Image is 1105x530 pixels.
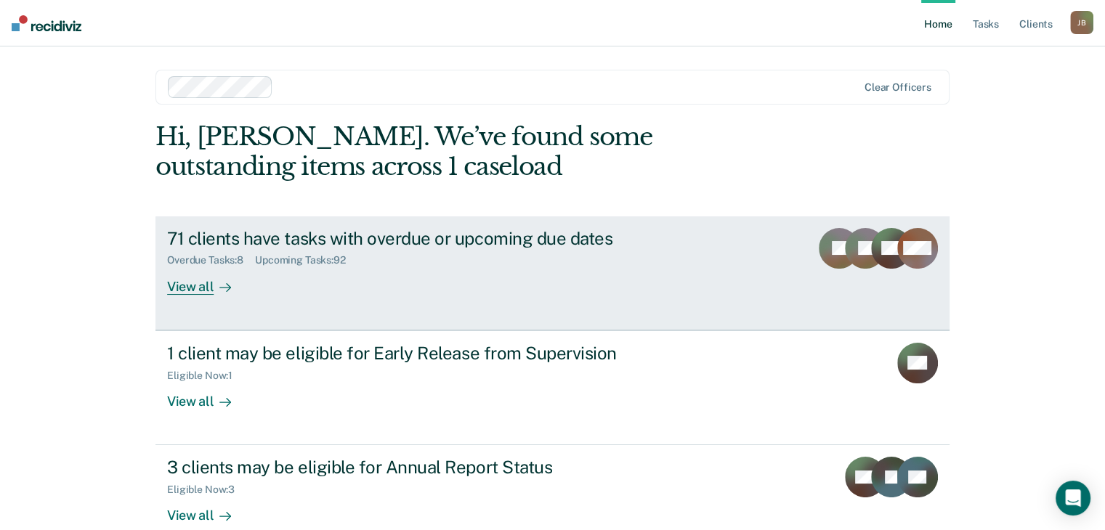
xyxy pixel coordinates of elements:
[1070,11,1093,34] div: J B
[167,343,677,364] div: 1 client may be eligible for Early Release from Supervision
[155,330,950,445] a: 1 client may be eligible for Early Release from SupervisionEligible Now:1View all
[155,216,950,330] a: 71 clients have tasks with overdue or upcoming due datesOverdue Tasks:8Upcoming Tasks:92View all
[167,266,248,295] div: View all
[167,254,255,266] div: Overdue Tasks : 8
[255,254,357,266] div: Upcoming Tasks : 92
[167,457,677,478] div: 3 clients may be eligible for Annual Report Status
[1056,481,1090,515] div: Open Intercom Messenger
[865,81,931,94] div: Clear officers
[12,15,81,31] img: Recidiviz
[167,381,248,409] div: View all
[167,484,246,496] div: Eligible Now : 3
[1070,11,1093,34] button: JB
[167,496,248,524] div: View all
[167,370,244,382] div: Eligible Now : 1
[155,122,790,182] div: Hi, [PERSON_NAME]. We’ve found some outstanding items across 1 caseload
[167,228,677,249] div: 71 clients have tasks with overdue or upcoming due dates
